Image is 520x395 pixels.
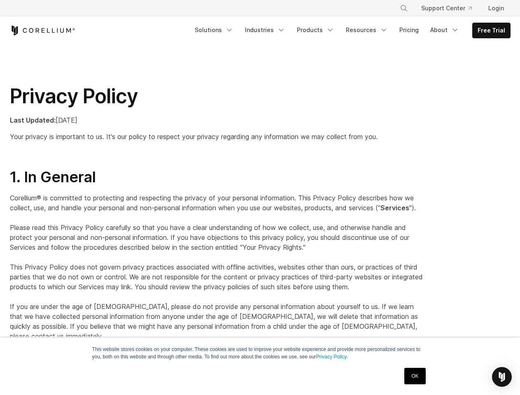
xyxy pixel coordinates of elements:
[394,23,424,37] a: Pricing
[292,23,339,37] a: Products
[240,23,290,37] a: Industries
[341,23,393,37] a: Resources
[390,1,511,16] div: Navigation Menu
[190,23,511,38] div: Navigation Menu
[492,367,512,387] div: Open Intercom Messenger
[425,23,464,37] a: About
[415,1,478,16] a: Support Center
[10,193,424,341] p: Corellium® is committed to protecting and respecting the privacy of your personal information. Th...
[10,132,424,142] p: Your privacy is important to us. It's our policy to respect your privacy regarding any informatio...
[92,346,428,360] p: This website stores cookies on your computer. These cookies are used to improve your website expe...
[380,204,409,212] strong: Services
[190,23,238,37] a: Solutions
[10,116,56,124] strong: Last Updated:
[396,1,411,16] button: Search
[404,368,425,384] a: OK
[10,168,424,186] h2: 1. In General
[10,26,75,35] a: Corellium Home
[316,354,348,360] a: Privacy Policy.
[10,84,424,109] h1: Privacy Policy
[473,23,510,38] a: Free Trial
[482,1,511,16] a: Login
[10,115,424,125] p: [DATE]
